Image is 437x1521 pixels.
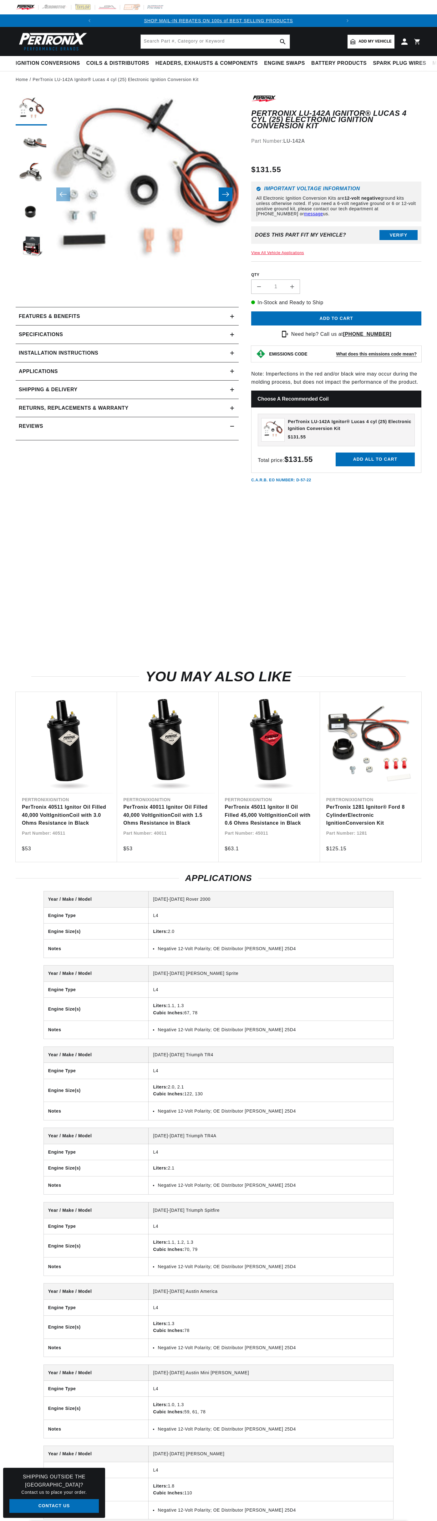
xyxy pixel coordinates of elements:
[149,981,393,997] td: L4
[44,1160,149,1176] th: Engine Size(s)
[44,1021,149,1039] th: Notes
[44,1365,149,1381] th: Year / Make / Model
[31,671,406,683] h2: You may also like
[219,187,232,201] button: Slide right
[158,945,389,952] li: Negative 12-Volt Polarity; OE Distributor [PERSON_NAME] 25D4
[16,76,421,83] nav: breadcrumbs
[149,1218,393,1234] td: L4
[158,1108,389,1114] li: Negative 12-Volt Polarity; OE Distributor [PERSON_NAME] 25D4
[158,1344,389,1351] li: Negative 12-Volt Polarity; OE Distributor [PERSON_NAME] 25D4
[149,1047,393,1063] td: [DATE]-[DATE] Triumph TR4
[153,1321,168,1326] strong: Liters:
[153,1328,184,1333] strong: Cubic Inches:
[44,1299,149,1315] th: Engine Type
[256,187,416,191] h6: Important Voltage Information
[344,196,380,201] strong: 12-volt negative
[19,386,78,394] h2: Shipping & Delivery
[153,1240,168,1245] strong: Liters:
[276,35,290,49] button: search button
[44,965,149,981] th: Year / Make / Model
[141,35,290,49] input: Search Part #, Category or Keyword
[283,138,305,144] strong: LU-142A
[16,31,88,52] img: Pertronix
[44,1218,149,1234] th: Engine Type
[149,1397,393,1420] td: 1.0, 1.3 59, 61, 78
[44,1446,149,1462] th: Year / Make / Model
[44,1283,149,1299] th: Year / Make / Model
[336,453,415,467] button: Add all to cart
[16,399,239,417] summary: Returns, Replacements & Warranty
[304,211,323,216] a: message
[225,803,314,827] a: PerTronix 45011 Ignitor II Oil Filled 45,000 VoltIgnitionCoil with 0.6 Ohms Resistance in Black
[251,164,281,175] span: $131.55
[158,1507,389,1513] li: Negative 12-Volt Polarity; OE Distributor [PERSON_NAME] 25D4
[343,331,391,337] strong: [PHONE_NUMBER]
[44,1315,149,1339] th: Engine Size(s)
[158,1182,389,1189] li: Negative 12-Volt Polarity; OE Distributor [PERSON_NAME] 25D4
[86,60,149,67] span: Coils & Distributors
[44,981,149,997] th: Engine Type
[358,38,392,44] span: Add my vehicle
[19,367,58,376] span: Applications
[370,56,429,71] summary: Spark Plug Wires
[251,478,311,483] p: C.A.R.B. EO Number: D-57-22
[16,417,239,435] summary: Reviews
[149,1365,393,1381] td: [DATE]-[DATE] Austin Mini [PERSON_NAME]
[44,1381,149,1397] th: Engine Type
[269,351,417,357] button: EMISSIONS CODEWhat does this emissions code mean?
[149,998,393,1021] td: 1.1, 1.3 67, 78
[19,349,98,357] h2: Installation instructions
[44,1257,149,1276] th: Notes
[251,391,421,407] h2: Choose a Recommended Coil
[256,196,416,217] p: All Electronic Ignition Conversion Kits are ground kits unless otherwise noted. If you need a 6-v...
[149,1128,393,1144] td: [DATE]-[DATE] Triumph TR4A
[308,56,370,71] summary: Battery Products
[153,1084,168,1089] strong: Liters:
[16,307,239,325] summary: Features & Benefits
[341,14,354,27] button: Translation missing: en.sections.announcements.next_announcement
[44,1079,149,1102] th: Engine Size(s)
[149,1299,393,1315] td: L4
[153,1091,184,1096] strong: Cubic Inches:
[44,1176,149,1194] th: Notes
[326,803,415,827] a: PerTronix 1281 Ignitor® Ford 8 CylinderElectronic IgnitionConversion Kit
[256,349,266,359] img: Emissions code
[158,1426,389,1432] li: Negative 12-Volt Polarity; OE Distributor [PERSON_NAME] 25D4
[153,929,168,934] strong: Liters:
[144,18,293,23] a: SHOP MAIL-IN REBATES ON 100s of BEST SELLING PRODUCTS
[16,94,239,294] media-gallery: Gallery Viewer
[16,874,421,882] h2: Applications
[373,60,426,67] span: Spark Plug Wires
[149,1234,393,1257] td: 1.1, 1.2, 1.3 70, 79
[149,1462,393,1478] td: L4
[251,272,421,278] label: QTY
[251,94,421,483] div: Note: Imperfections in the red and/or black wire may occur during the molding process, but does n...
[16,129,47,160] button: Load image 2 in gallery view
[16,344,239,362] summary: Installation instructions
[149,923,393,939] td: 2.0
[149,1381,393,1397] td: L4
[9,1473,99,1489] h3: Shipping Outside the [GEOGRAPHIC_DATA]?
[153,1003,168,1008] strong: Liters:
[149,1283,393,1299] td: [DATE]-[DATE] Austin America
[44,1462,149,1478] th: Engine Type
[16,325,239,344] summary: Specifications
[44,1144,149,1160] th: Engine Type
[16,56,83,71] summary: Ignition Conversions
[16,163,47,194] button: Load image 3 in gallery view
[16,362,239,381] a: Applications
[288,434,306,440] span: $131.55
[16,94,47,125] button: Load image 1 in gallery view
[96,17,341,24] div: 1 of 2
[379,230,418,240] button: Verify
[149,907,393,923] td: L4
[158,1263,389,1270] li: Negative 12-Volt Polarity; OE Distributor [PERSON_NAME] 25D4
[19,312,80,320] h2: Features & Benefits
[149,1144,393,1160] td: L4
[153,1165,168,1170] strong: Liters:
[44,1397,149,1420] th: Engine Size(s)
[44,1047,149,1063] th: Year / Make / Model
[261,56,308,71] summary: Engine Swaps
[44,1339,149,1357] th: Notes
[255,232,346,238] div: Does This part fit My vehicle?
